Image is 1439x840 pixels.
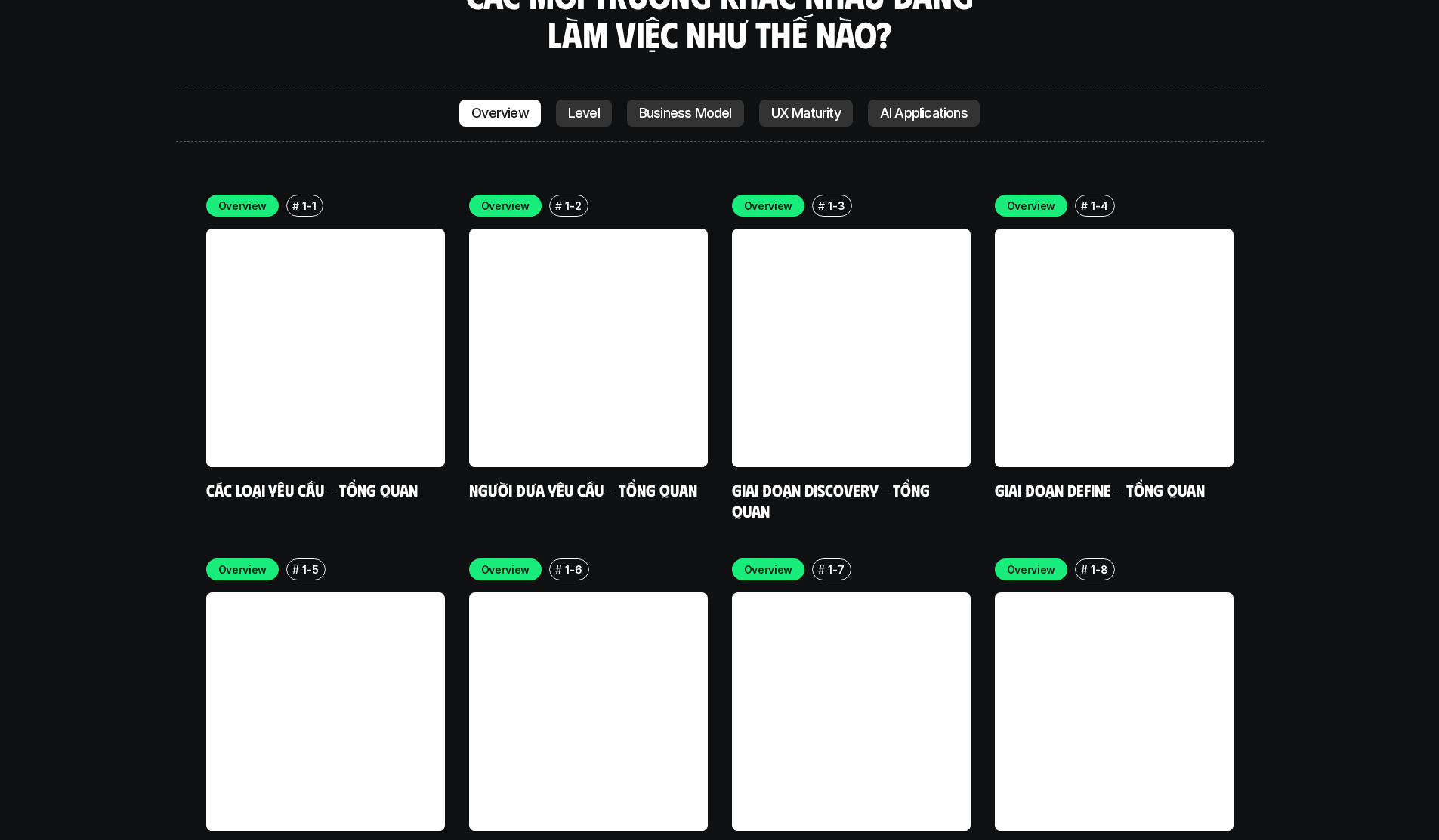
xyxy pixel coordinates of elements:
a: Level [556,100,612,127]
h6: # [818,564,825,575]
h6: # [292,564,299,575]
p: 1-5 [302,562,318,577]
p: Overview [218,198,267,214]
p: Overview [481,198,530,214]
h6: # [292,200,299,211]
a: UX Maturity [759,100,853,127]
h6: # [1081,200,1088,211]
h6: # [818,200,825,211]
p: Level [568,106,600,121]
p: 1-4 [1091,198,1107,214]
a: Giai đoạn Define - Tổng quan [995,479,1205,500]
a: Người đưa yêu cầu - Tổng quan [469,479,697,500]
p: 1-6 [565,562,582,577]
a: Business Model [627,100,744,127]
a: AI Applications [868,100,980,127]
p: 1-7 [828,562,844,577]
a: Giai đoạn Discovery - Tổng quan [732,479,934,521]
p: AI Applications [880,106,968,121]
p: 1-1 [302,198,316,214]
h6: # [555,200,562,211]
p: Overview [744,562,793,577]
p: Overview [218,562,267,577]
p: UX Maturity [771,106,841,121]
a: Các loại yêu cầu - Tổng quan [206,479,418,500]
a: Overview [459,100,541,127]
p: 1-3 [828,198,845,214]
p: Business Model [639,106,732,121]
h6: # [555,564,562,575]
p: 1-2 [565,198,581,214]
p: Overview [481,562,530,577]
p: Overview [1007,562,1056,577]
p: Overview [1007,198,1056,214]
p: 1-8 [1091,562,1107,577]
p: Overview [744,198,793,214]
h6: # [1081,564,1088,575]
p: Overview [471,106,529,121]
